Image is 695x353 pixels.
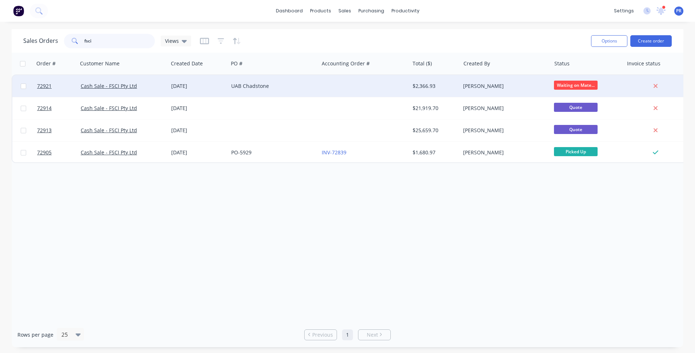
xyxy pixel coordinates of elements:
input: Search... [84,34,155,48]
div: UAB Chadstone [231,82,312,90]
a: 72914 [37,97,81,119]
div: PO # [231,60,242,67]
div: sales [335,5,355,16]
span: Next [367,331,378,338]
div: Total ($) [413,60,432,67]
div: Accounting Order # [322,60,370,67]
a: INV-72839 [322,149,346,156]
div: [DATE] [171,149,225,156]
div: purchasing [355,5,388,16]
span: 72921 [37,82,52,90]
a: Cash Sale - FSCI Pty Ltd [81,82,137,89]
span: Views [165,37,179,45]
div: Invoice status [627,60,660,67]
button: Create order [630,35,672,47]
div: Status [554,60,570,67]
div: products [306,5,335,16]
span: Waiting on Mate... [554,81,598,90]
img: Factory [13,5,24,16]
a: Cash Sale - FSCI Pty Ltd [81,105,137,111]
div: Order # [36,60,56,67]
div: [PERSON_NAME] [463,105,544,112]
span: PR [676,8,682,14]
h1: Sales Orders [23,37,58,44]
a: Previous page [305,331,337,338]
div: [DATE] [171,127,225,134]
span: Quote [554,125,598,134]
div: [DATE] [171,82,225,90]
div: Customer Name [80,60,120,67]
div: $1,680.97 [413,149,455,156]
a: Page 1 is your current page [342,329,353,340]
a: Cash Sale - FSCI Pty Ltd [81,127,137,134]
div: PO-5929 [231,149,312,156]
ul: Pagination [301,329,394,340]
div: [PERSON_NAME] [463,127,544,134]
div: settings [610,5,638,16]
span: Previous [312,331,333,338]
a: 72921 [37,75,81,97]
a: Next page [358,331,390,338]
span: Quote [554,103,598,112]
div: productivity [388,5,423,16]
span: Rows per page [17,331,53,338]
a: 72913 [37,119,81,141]
div: $25,659.70 [413,127,455,134]
div: Created Date [171,60,203,67]
div: $2,366.93 [413,82,455,90]
span: 72913 [37,127,52,134]
span: Picked Up [554,147,598,156]
div: [PERSON_NAME] [463,149,544,156]
a: 72905 [37,142,81,163]
div: Created By [463,60,490,67]
span: 72905 [37,149,52,156]
div: $21,919.70 [413,105,455,112]
button: Options [591,35,627,47]
div: [DATE] [171,105,225,112]
span: 72914 [37,105,52,112]
div: [PERSON_NAME] [463,82,544,90]
a: dashboard [272,5,306,16]
a: Cash Sale - FSCI Pty Ltd [81,149,137,156]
